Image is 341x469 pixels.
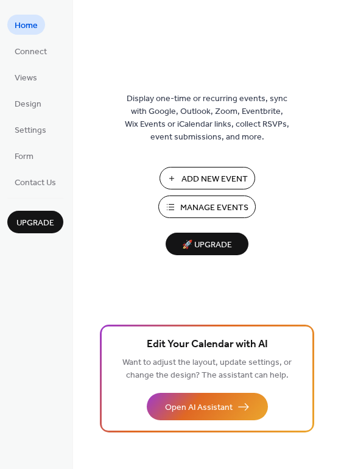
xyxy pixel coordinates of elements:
[15,19,38,32] span: Home
[181,173,248,186] span: Add New Event
[122,354,292,384] span: Want to adjust the layout, update settings, or change the design? The assistant can help.
[125,93,289,144] span: Display one-time or recurring events, sync with Google, Outlook, Zoom, Eventbrite, Wix Events or ...
[7,93,49,113] a: Design
[147,393,268,420] button: Open AI Assistant
[7,119,54,139] a: Settings
[15,72,37,85] span: Views
[160,167,255,189] button: Add New Event
[7,41,54,61] a: Connect
[7,146,41,166] a: Form
[147,336,268,353] span: Edit Your Calendar with AI
[7,211,63,233] button: Upgrade
[15,150,33,163] span: Form
[16,217,54,230] span: Upgrade
[158,196,256,218] button: Manage Events
[7,67,44,87] a: Views
[15,177,56,189] span: Contact Us
[15,98,41,111] span: Design
[166,233,248,255] button: 🚀 Upgrade
[15,124,46,137] span: Settings
[165,401,233,414] span: Open AI Assistant
[180,202,248,214] span: Manage Events
[7,172,63,192] a: Contact Us
[7,15,45,35] a: Home
[173,237,241,253] span: 🚀 Upgrade
[15,46,47,58] span: Connect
